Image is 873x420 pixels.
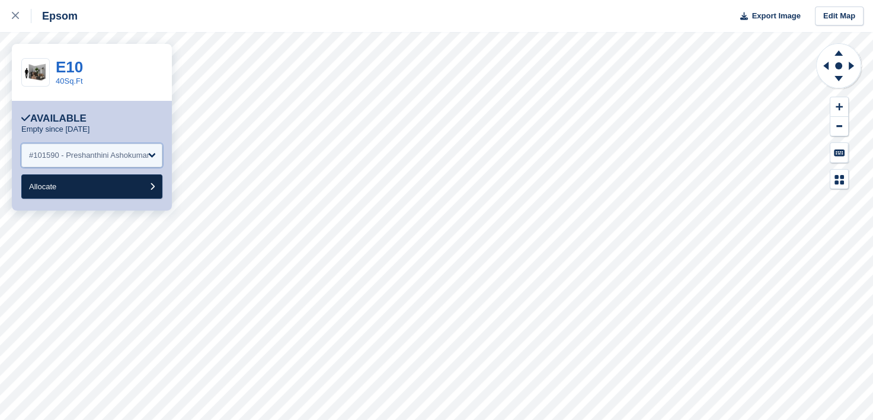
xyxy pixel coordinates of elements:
[830,117,848,136] button: Zoom Out
[21,174,162,199] button: Allocate
[21,125,89,134] p: Empty since [DATE]
[56,77,83,85] a: 40Sq.Ft
[29,182,56,191] span: Allocate
[752,10,800,22] span: Export Image
[733,7,801,26] button: Export Image
[830,170,848,189] button: Map Legend
[830,143,848,163] button: Keyboard Shortcuts
[830,97,848,117] button: Zoom In
[815,7,864,26] a: Edit Map
[22,62,49,83] img: 40-sqft-unit.jpg
[21,113,87,125] div: Available
[29,149,149,161] div: #101590 - Preshanthini Ashokumar
[31,9,78,23] div: Epsom
[56,58,83,76] a: E10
